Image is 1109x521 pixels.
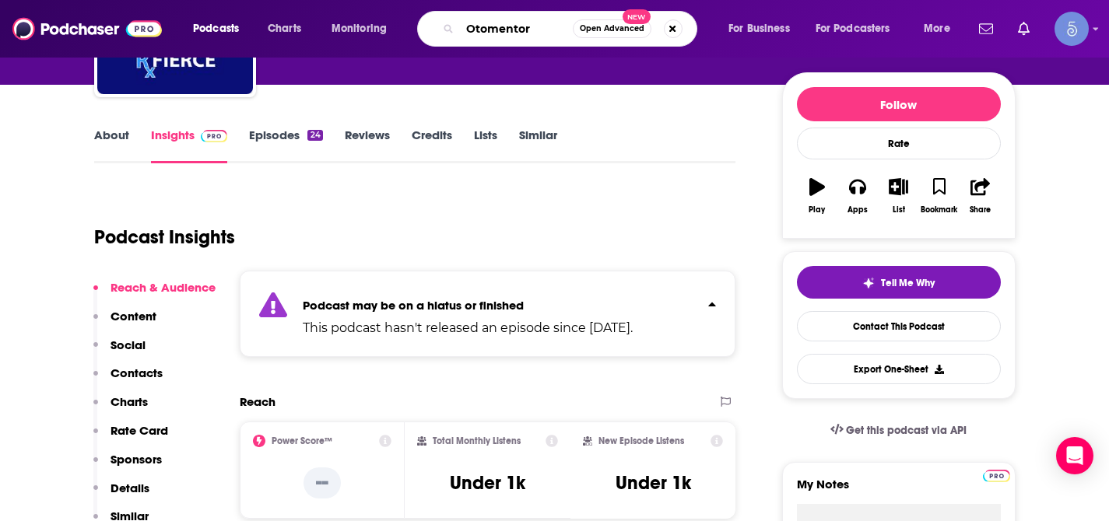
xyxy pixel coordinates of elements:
[921,205,957,215] div: Bookmark
[93,452,162,481] button: Sponsors
[111,481,149,495] p: Details
[93,481,149,509] button: Details
[973,16,999,42] a: Show notifications dropdown
[304,467,341,498] p: --
[12,14,162,44] img: Podchaser - Follow, Share and Rate Podcasts
[111,365,163,380] p: Contacts
[718,16,809,41] button: open menu
[240,394,275,409] h2: Reach
[111,337,146,352] p: Social
[797,168,837,224] button: Play
[837,168,878,224] button: Apps
[93,394,148,423] button: Charts
[862,277,875,289] img: tell me why sparkle
[797,128,1001,159] div: Rate
[1055,12,1089,46] button: Show profile menu
[93,337,146,366] button: Social
[846,424,967,437] span: Get this podcast via API
[797,311,1001,341] a: Contact This Podcast
[111,309,156,323] p: Content
[111,280,216,295] p: Reach & Audience
[111,394,148,409] p: Charts
[1056,437,1093,474] div: Open Intercom Messenger
[240,271,736,357] section: Click to expand status details
[111,423,168,438] p: Rate Card
[797,87,1001,121] button: Follow
[433,435,521,446] h2: Total Monthly Listens
[623,9,651,24] span: New
[94,128,129,163] a: About
[960,168,1000,224] button: Share
[94,226,235,249] h1: Podcast Insights
[598,435,684,446] h2: New Episode Listens
[272,435,332,446] h2: Power Score™
[913,16,970,41] button: open menu
[818,411,980,449] a: Get this podcast via API
[111,452,162,467] p: Sponsors
[201,130,228,142] img: Podchaser Pro
[307,130,322,141] div: 24
[151,128,228,163] a: InsightsPodchaser Pro
[816,18,890,40] span: For Podcasters
[805,16,913,41] button: open menu
[797,477,1001,504] label: My Notes
[919,168,960,224] button: Bookmark
[268,18,301,40] span: Charts
[303,319,633,337] p: This podcast hasn't released an episode since [DATE].
[1012,16,1036,42] a: Show notifications dropdown
[345,128,390,163] a: Reviews
[573,19,651,38] button: Open AdvancedNew
[893,205,905,215] div: List
[881,277,935,289] span: Tell Me Why
[93,365,163,394] button: Contacts
[460,16,573,41] input: Search podcasts, credits, & more...
[970,205,991,215] div: Share
[182,16,259,41] button: open menu
[809,205,825,215] div: Play
[93,423,168,452] button: Rate Card
[1055,12,1089,46] img: User Profile
[412,128,452,163] a: Credits
[878,168,918,224] button: List
[983,467,1010,482] a: Pro website
[616,471,691,495] h3: Under 1k
[432,11,712,47] div: Search podcasts, credits, & more...
[519,128,557,163] a: Similar
[258,16,311,41] a: Charts
[474,128,497,163] a: Lists
[728,18,790,40] span: For Business
[1055,12,1089,46] span: Logged in as Spiral5-G1
[93,280,216,309] button: Reach & Audience
[983,470,1010,482] img: Podchaser Pro
[450,471,525,495] h3: Under 1k
[193,18,239,40] span: Podcasts
[924,18,950,40] span: More
[797,354,1001,384] button: Export One-Sheet
[303,298,524,313] strong: Podcast may be on a hiatus or finished
[332,18,387,40] span: Monitoring
[580,25,644,33] span: Open Advanced
[848,205,868,215] div: Apps
[797,266,1001,299] button: tell me why sparkleTell Me Why
[249,128,322,163] a: Episodes24
[321,16,407,41] button: open menu
[93,309,156,337] button: Content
